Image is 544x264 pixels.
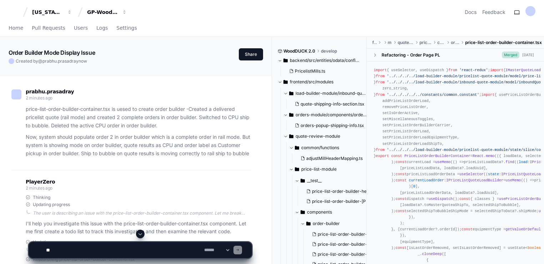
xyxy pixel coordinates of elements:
[306,156,363,161] span: adjustMillHeaderMapping.ts
[388,40,392,45] span: modules
[376,93,385,97] span: from
[16,58,87,64] span: Created by
[26,220,252,236] p: I'll help you investigate this issue with the price-list-order-builder-container.tsx component. L...
[473,154,484,158] span: React
[289,163,373,175] button: price-list-module
[32,9,63,16] div: [US_STATE] Pacific
[519,209,536,213] span: shipMode
[292,99,364,109] button: quote-shipping-info-section.tsx
[448,68,457,72] span: from
[465,9,477,16] a: Docs
[295,165,299,173] svg: Directory
[74,20,88,36] a: Users
[502,52,519,58] span: Merged
[396,178,407,182] span: const
[437,40,445,45] span: components
[292,121,364,131] button: orders-popup-shipping-info.tsx
[435,160,450,164] span: useMemo
[404,154,470,158] span: PriceListOrderBuilderContainer
[376,148,385,152] span: from
[505,178,521,182] span: useMemo
[459,172,484,176] span: useSelector
[462,227,473,231] span: const
[33,195,50,200] span: Thinking
[301,101,364,107] span: quote-shipping-info-section.tsx
[409,178,444,182] span: currentLoadOrder
[459,68,488,72] span: 'react-redux'
[306,219,311,228] svg: Directory
[519,160,528,164] span: load
[376,80,385,84] span: from
[382,52,440,58] div: Refactoring - Order Page PL
[372,40,377,45] span: frontend
[505,160,514,164] span: find
[290,58,361,63] span: backend/src/entities/odata/config-quote-service
[303,186,380,196] button: price-list-order-builder-header-button-section.test.tsx
[396,172,407,176] span: const
[419,40,432,45] span: price-list-module
[286,66,357,76] button: PricelistMills.ts
[298,153,368,163] button: adjustMillHeaderMapping.ts
[283,56,288,65] svg: Directory
[396,160,407,164] span: const
[278,55,361,66] button: backend/src/entities/odata/config-quote-service
[486,154,495,158] span: memo
[33,202,70,207] span: Updating progress
[465,40,542,45] span: price-list-order-builder-container.tsx
[482,9,505,16] button: Feedback
[301,176,305,185] svg: Directory
[74,26,88,30] span: Users
[505,227,543,231] span: getValueOrDefault
[313,221,340,226] span: order-builder
[26,133,252,157] p: Now, system should populate order 2 in order builder which is a complete order in rail mode. But ...
[38,58,42,64] span: @
[289,111,293,119] svg: Directory
[413,184,415,189] span: 0
[303,196,380,206] button: price-list-order-builder-[PERSON_NAME]-section.test.tsx
[33,210,252,216] div: The user is describing an issue with the price-list-order-builder-container.tsx component. Let me...
[296,91,367,96] span: load-builder-module/inbound-quote-module/components
[312,199,429,204] span: price-list-order-builder-[PERSON_NAME]-section.test.tsx
[296,112,367,118] span: orders-module/components/orders-popup
[446,178,503,182] span: IPriceListQuoteLoadBuilder
[301,208,305,216] svg: Directory
[307,209,332,215] span: components
[96,20,108,36] a: Logs
[283,88,367,99] button: load-builder-module/inbound-quote-module/components
[451,40,459,45] span: order-builder
[522,52,534,58] div: [DATE]
[26,185,52,191] span: 2 minutes ago
[289,142,373,153] button: common/functions
[32,26,65,30] span: Pull Requests
[488,172,499,176] span: state
[9,49,95,56] app-text-character-animate: Order Builder Mode Display Issue
[84,6,130,19] button: GP-WoodDuck 2.0
[301,166,337,172] span: price-list-module
[309,229,386,239] button: price-list-order-builder-container.tsx
[283,131,367,142] button: quote-review-module
[429,197,453,201] span: useDispatch
[289,132,293,141] svg: Directory
[278,76,361,88] button: frontend/src/modules
[29,6,75,19] button: [US_STATE] Pacific
[312,189,423,194] span: price-list-order-builder-header-button-section.test.tsx
[239,48,263,60] button: Share
[482,93,495,97] span: import
[387,93,479,97] span: '../../../../../constants/common.constant'
[79,58,87,64] span: now
[301,145,339,151] span: common/functions
[9,26,23,30] span: Home
[296,133,340,139] span: quote-review-module
[116,20,137,36] a: Settings
[490,68,503,72] span: import
[26,105,252,129] p: price-list-order-builder-container.tsx is uesed to create order builder -Created a delivered pric...
[376,74,385,78] span: from
[87,9,118,16] div: GP-WoodDuck 2.0
[283,48,315,54] span: WoodDUCK 2.0
[374,68,387,72] span: import
[396,209,407,213] span: const
[307,178,322,184] span: __test__
[477,191,494,195] span: loadUuid
[424,203,468,207] span: toMasterQuoteaShipTo
[32,20,65,36] a: Pull Requests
